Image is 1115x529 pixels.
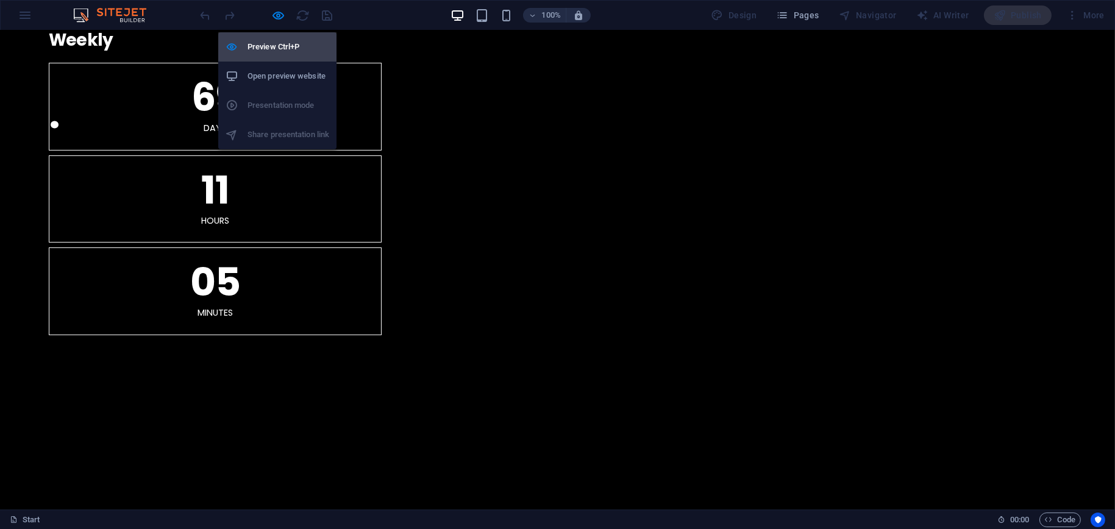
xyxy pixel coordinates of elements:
[1091,513,1105,527] button: Usercentrics
[541,8,561,23] h6: 100%
[1039,513,1081,527] button: Code
[776,9,819,21] span: Pages
[64,232,366,271] h3: 05
[707,5,762,25] div: Design (Ctrl+Alt+Y)
[64,184,366,197] p: Hours
[64,48,366,87] h3: 69
[49,55,60,113] strong: .
[1010,513,1029,527] span: 00 00
[771,5,824,25] button: Pages
[1019,515,1021,524] span: :
[523,8,566,23] button: 100%
[248,69,329,83] h6: Open preview website
[10,513,40,527] a: Click to cancel selection. Double-click to open Pages
[997,513,1030,527] h6: Session time
[573,10,584,21] i: On resize automatically adjust zoom level to fit chosen device.
[1045,513,1075,527] span: Code
[248,40,329,54] h6: Preview Ctrl+P
[64,140,366,179] h3: 11
[64,91,366,105] p: Days
[70,8,162,23] img: Editor Logo
[64,276,366,289] p: Minutes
